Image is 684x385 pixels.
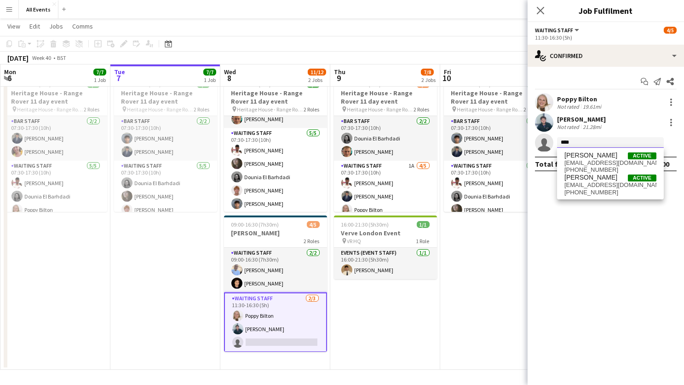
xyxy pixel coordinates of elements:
span: 10 [443,73,451,83]
span: 6 [3,73,16,83]
h3: Verve London Event [334,229,437,237]
a: Comms [69,20,97,32]
h3: [PERSON_NAME] [224,229,327,237]
app-card-role: Waiting Staff5/507:30-17:30 (10h)[PERSON_NAME][PERSON_NAME]Dounia El Barhdadi[PERSON_NAME][PERSON... [224,128,327,213]
span: Edit [29,22,40,30]
span: Heritage House - Range Rover 11 day event [347,106,414,113]
div: [DATE] [7,53,29,63]
h3: Heritage House - Range Rover 11 day event [224,89,327,105]
span: Fri [444,68,451,76]
div: 2 Jobs [421,76,436,83]
span: Thu [334,68,345,76]
app-job-card: 07:30-17:30 (10h)7/7Heritage House - Range Rover 11 day event Heritage House - Range Rover 11 day... [4,76,107,212]
span: Week 40 [30,54,53,61]
div: 1 Job [94,76,106,83]
span: 4/5 [307,221,320,228]
span: 11/12 [308,69,326,76]
div: 21.28mi [581,123,603,130]
app-card-role: Waiting Staff2/311:30-16:30 (5h)Poppy Bilton[PERSON_NAME] [224,292,327,352]
span: VR HQ [347,238,362,245]
span: Active [628,152,656,159]
span: 8 [223,73,236,83]
span: 16:00-21:30 (5h30m) [341,221,389,228]
span: Heritage House - Range Rover 11 day event [457,106,524,113]
span: 2 Roles [304,238,320,245]
span: +447465218528 [564,189,656,196]
span: 7 [113,73,125,83]
div: Not rated [557,123,581,130]
button: Waiting Staff [535,27,581,34]
app-card-role: Bar Staff2/207:30-17:30 (10h)Dounia El Barhdadi[PERSON_NAME] [334,116,437,161]
app-card-role: Waiting Staff1A4/507:30-17:30 (10h)[PERSON_NAME][PERSON_NAME]Poppy Bilton [334,161,437,245]
span: Jobs [49,22,63,30]
span: Tue [114,68,125,76]
span: 7/7 [93,69,106,76]
h3: Job Fulfilment [528,5,684,17]
span: 2 Roles [524,106,540,113]
a: Edit [26,20,44,32]
span: Joshua Fawcett [564,152,617,159]
div: Not rated [557,103,581,110]
a: Jobs [46,20,67,32]
button: All Events [19,0,58,18]
div: BST [57,54,66,61]
app-job-card: 07:30-17:30 (10h)8/8Heritage House - Range Rover 11 day event Heritage House - Range Rover 11 day... [444,76,547,212]
div: 19.61mi [581,103,603,110]
app-job-card: 09:00-16:30 (7h30m)4/5[PERSON_NAME]2 RolesWaiting Staff2/209:00-16:30 (7h30m)[PERSON_NAME][PERSON... [224,216,327,352]
span: 7/8 [421,69,434,76]
app-job-card: 07:30-17:30 (10h)7/7Heritage House - Range Rover 11 day event Heritage House - Range Rover 11 day... [114,76,217,212]
span: View [7,22,20,30]
span: Heritage House - Range Rover 11 day event [127,106,194,113]
span: 1/1 [417,221,430,228]
app-job-card: 07:30-17:30 (10h)6/7Heritage House - Range Rover 11 day event Heritage House - Range Rover 11 day... [334,76,437,212]
div: Poppy Bilton [557,95,603,103]
span: Joshua Mensah [564,174,617,181]
h3: Heritage House - Range Rover 11 day event [4,89,107,105]
span: 2 Roles [304,106,320,113]
span: 7/7 [203,69,216,76]
span: Mon [4,68,16,76]
app-job-card: 07:30-17:30 (10h)7/7Heritage House - Range Rover 11 day event Heritage House - Range Rover 11 day... [224,76,327,212]
span: Comms [72,22,93,30]
app-card-role: Waiting Staff6/607:30-17:30 (10h)[PERSON_NAME]Dounia El Barhdadi[PERSON_NAME] [444,161,547,259]
span: Active [628,175,656,181]
div: Confirmed [528,45,684,67]
h3: Heritage House - Range Rover 11 day event [444,89,547,105]
app-card-role: Bar Staff2/207:30-17:30 (10h)[PERSON_NAME][PERSON_NAME] [114,116,217,161]
span: 2 Roles [414,106,430,113]
app-card-role: Bar Staff2/207:30-17:30 (10h)[PERSON_NAME][PERSON_NAME] [4,116,107,161]
app-card-role: Events (Event Staff)1/116:00-21:30 (5h30m)[PERSON_NAME] [334,248,437,279]
a: View [4,20,24,32]
h3: Heritage House - Range Rover 11 day event [114,89,217,105]
span: jtfawcett10@gmail.com [564,159,656,167]
span: +447741452228 [564,166,656,174]
span: Heritage House - Range Rover 11 day event [237,106,304,113]
span: 09:00-16:30 (7h30m) [231,221,279,228]
div: 2 Jobs [308,76,326,83]
span: mensahjosh679@gmail.com [564,181,656,189]
span: Waiting Staff [535,27,573,34]
span: 2 Roles [84,106,100,113]
span: 2 Roles [194,106,210,113]
span: Wed [224,68,236,76]
div: Total fee [535,159,566,169]
app-card-role: Waiting Staff5/507:30-17:30 (10h)[PERSON_NAME]Dounia El BarhdadiPoppy Bilton [4,161,107,245]
h3: Heritage House - Range Rover 11 day event [334,89,437,105]
span: 9 [333,73,345,83]
div: [PERSON_NAME] [557,115,606,123]
span: 1 Role [416,238,430,245]
span: Heritage House - Range Rover 11 day event [17,106,84,113]
app-card-role: Waiting Staff5/507:30-17:30 (10h)Dounia El Barhdadi[PERSON_NAME][PERSON_NAME] [114,161,217,245]
app-card-role: Waiting Staff2/209:00-16:30 (7h30m)[PERSON_NAME][PERSON_NAME] [224,248,327,292]
div: 11:30-16:30 (5h) [535,34,677,41]
app-card-role: Bar Staff2/207:30-17:30 (10h)[PERSON_NAME][PERSON_NAME] [444,116,547,161]
app-job-card: 16:00-21:30 (5h30m)1/1Verve London Event VR HQ1 RoleEvents (Event Staff)1/116:00-21:30 (5h30m)[PE... [334,216,437,279]
div: 1 Job [204,76,216,83]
